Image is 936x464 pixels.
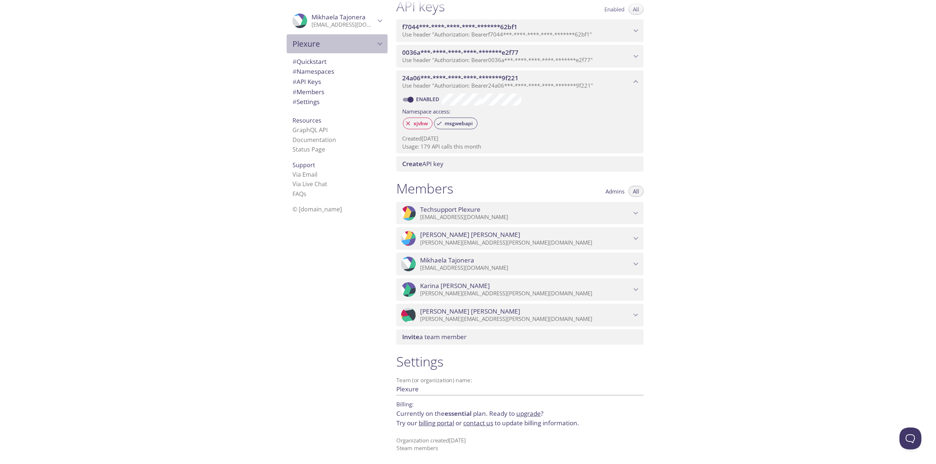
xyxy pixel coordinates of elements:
label: Team (or organization) name: [396,377,472,383]
div: Namespaces [287,66,388,77]
div: Team Settings [287,97,388,107]
div: Mikhaela Tajonera [287,9,388,33]
span: # [292,67,297,76]
p: [PERSON_NAME][EMAIL_ADDRESS][PERSON_NAME][DOMAIN_NAME] [420,290,631,297]
span: Support [292,161,315,169]
a: GraphQL API [292,126,328,134]
span: [PERSON_NAME] [PERSON_NAME] [420,307,520,315]
div: Create API Key [396,156,643,172]
span: Techsupport Plexure [420,206,480,214]
a: contact us [463,419,493,427]
span: [PERSON_NAME] [PERSON_NAME] [420,231,520,239]
a: billing portal [419,419,454,427]
div: Karina Chang [396,278,643,301]
a: Status Page [292,145,325,153]
span: essential [445,409,472,418]
p: [PERSON_NAME][EMAIL_ADDRESS][PERSON_NAME][DOMAIN_NAME] [420,239,631,246]
a: Enabled [415,96,442,103]
p: [EMAIL_ADDRESS][DOMAIN_NAME] [420,264,631,272]
div: Techsupport Plexure [396,202,643,225]
span: Mikhaela Tajonera [312,13,366,21]
span: Mikhaela Tajonera [420,256,474,264]
div: Plexure [287,34,388,53]
a: FAQ [292,190,306,198]
span: Settings [292,97,320,106]
span: # [292,57,297,66]
span: Plexure [292,39,375,49]
a: Via Email [292,170,317,179]
div: Mikhaela Tajonera [396,253,643,275]
div: Members [287,87,388,97]
div: Invite a team member [396,329,643,345]
span: # [292,97,297,106]
button: Admins [601,186,629,197]
a: Via Live Chat [292,180,327,188]
span: Try our or to update billing information. [396,419,579,427]
span: s [303,190,306,198]
p: Billing: [396,398,643,409]
span: xjvbw [409,120,432,127]
iframe: Help Scout Beacon - Open [899,427,921,449]
p: Currently on the plan. [396,409,643,427]
div: xjvbw [403,118,433,129]
span: Namespaces [292,67,334,76]
span: a team member [402,333,467,341]
p: [EMAIL_ADDRESS][DOMAIN_NAME] [312,21,375,28]
span: msgwebapi [440,120,477,127]
span: # [292,77,297,86]
p: Organization created [DATE] 5 team member s [396,437,643,452]
span: API key [402,160,444,168]
a: Documentation [292,136,336,144]
p: Usage: 179 API calls this month [402,143,638,150]
div: msgwebapi [434,118,478,129]
span: Karina [PERSON_NAME] [420,282,490,290]
h1: Settings [396,353,643,370]
div: Kruti Patel [396,304,643,326]
div: API Keys [287,77,388,87]
span: Create [402,160,422,168]
span: Quickstart [292,57,327,66]
p: [PERSON_NAME][EMAIL_ADDRESS][PERSON_NAME][DOMAIN_NAME] [420,315,631,323]
div: Umang Parikh [396,227,643,250]
p: [EMAIL_ADDRESS][DOMAIN_NAME] [420,214,631,221]
span: Members [292,88,324,96]
h1: Members [396,180,453,197]
span: Resources [292,116,321,124]
a: upgrade [516,409,541,418]
p: Created [DATE] [402,135,638,142]
button: All [629,186,643,197]
span: © [DOMAIN_NAME] [292,205,342,213]
span: Ready to ? [489,409,543,418]
span: # [292,88,297,96]
span: API Keys [292,77,321,86]
span: Invite [402,333,419,341]
label: Namespace access: [402,106,450,116]
div: Quickstart [287,57,388,67]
